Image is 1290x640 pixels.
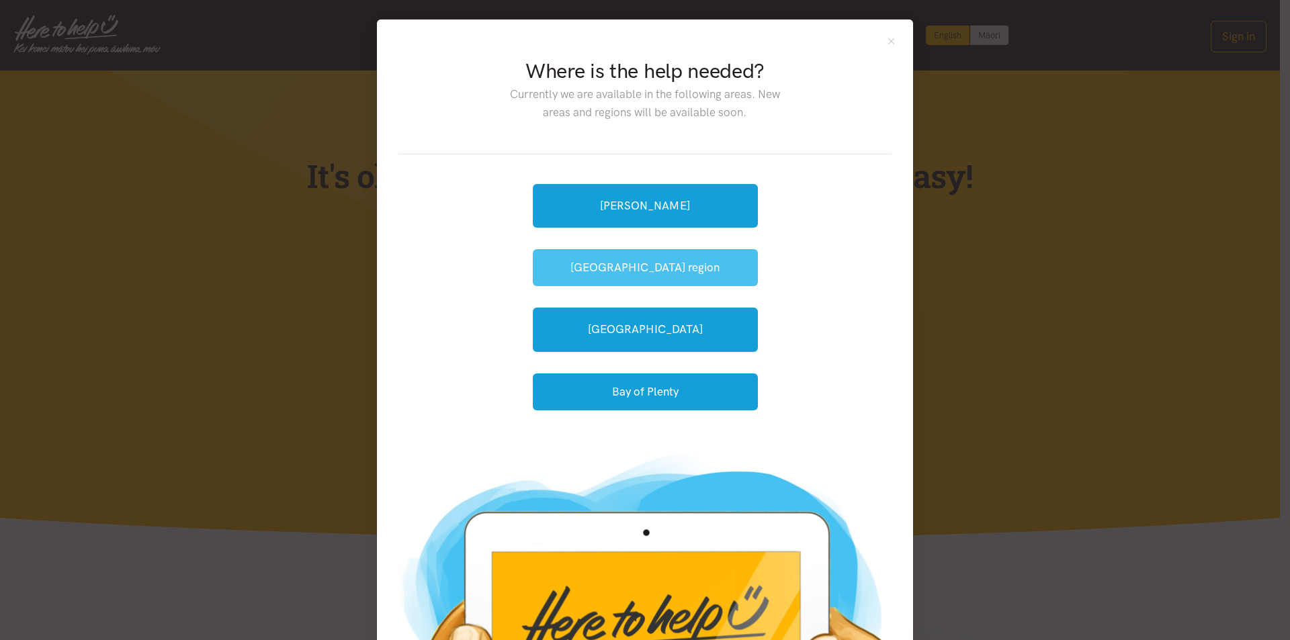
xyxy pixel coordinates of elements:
button: [GEOGRAPHIC_DATA] region [533,249,758,286]
h2: Where is the help needed? [499,57,790,85]
a: [GEOGRAPHIC_DATA] [533,308,758,351]
p: Currently we are available in the following areas. New areas and regions will be available soon. [499,85,790,122]
button: Close [886,36,897,47]
button: Bay of Plenty [533,373,758,410]
a: [PERSON_NAME] [533,184,758,228]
